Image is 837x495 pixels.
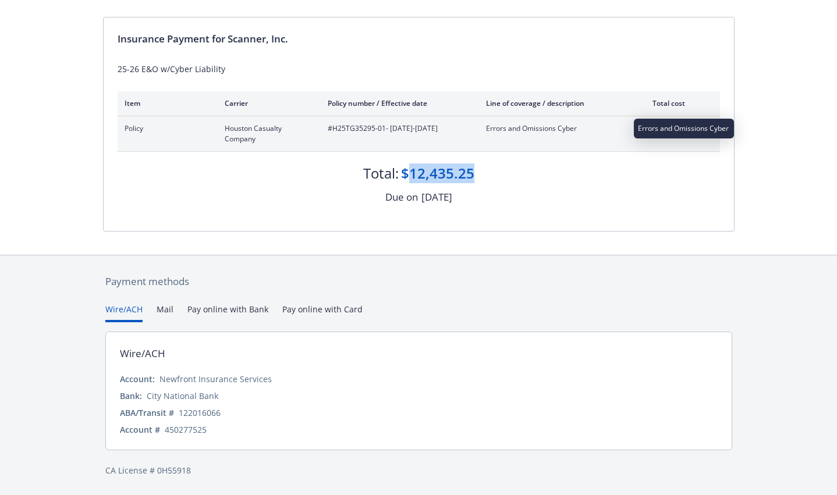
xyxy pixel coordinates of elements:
div: City National Bank [147,390,218,402]
div: 25-26 E&O w/Cyber Liability [118,63,720,75]
div: Policy number / Effective date [328,98,467,108]
div: [DATE] [421,190,452,205]
div: Account: [120,373,155,385]
div: ABA/Transit # [120,407,174,419]
span: Errors and Omissions Cyber [486,123,623,134]
div: Bank: [120,390,142,402]
div: Insurance Payment for Scanner, Inc. [118,31,720,47]
div: 450277525 [165,423,207,436]
div: CA License # 0H55918 [105,464,732,476]
button: expand content [694,123,713,142]
div: Wire/ACH [120,346,165,361]
button: Mail [157,303,173,322]
div: Total cost [641,98,685,108]
div: Due on [385,190,418,205]
div: Carrier [225,98,309,108]
span: #H25TG35295-01 - [DATE]-[DATE] [328,123,467,134]
button: Pay online with Card [282,303,363,322]
div: Item [125,98,206,108]
button: Pay online with Bank [187,303,268,322]
button: Wire/ACH [105,303,143,322]
div: Payment methods [105,274,732,289]
div: Total: [363,163,399,183]
div: Newfront Insurance Services [159,373,272,385]
div: $12,435.25 [401,163,474,183]
span: Houston Casualty Company [225,123,309,144]
div: PolicyHouston Casualty Company#H25TG35295-01- [DATE]-[DATE]Errors and Omissions Cyber$12,435.25ex... [118,116,720,151]
div: Line of coverage / description [486,98,623,108]
div: Account # [120,423,160,436]
div: 122016066 [179,407,221,419]
span: Policy [125,123,206,134]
